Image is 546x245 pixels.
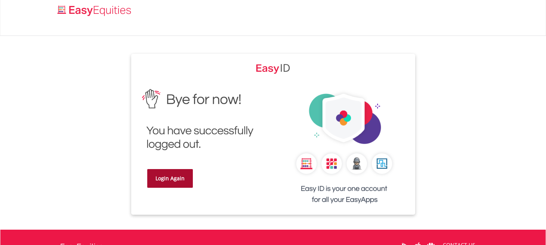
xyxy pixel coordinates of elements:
[56,4,134,17] img: EasyEquities_Logo.png
[279,84,410,215] img: EasyEquities
[137,84,268,156] img: EasyEquities
[55,2,134,17] a: Home page
[256,61,290,74] img: EasyEquities
[147,169,193,188] a: Login Again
